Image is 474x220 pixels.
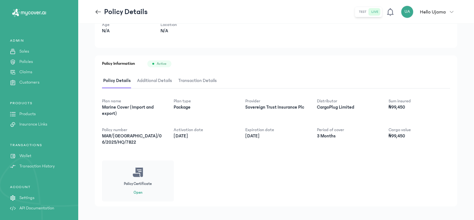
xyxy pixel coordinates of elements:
p: Plan type [174,98,235,104]
p: ₦99,450 [389,133,450,139]
p: Policy Certificate [124,182,152,187]
p: Marine Cover (Import and export) [102,104,164,117]
p: Wallet [19,153,31,159]
p: Sales [19,48,29,55]
p: N/A [161,28,209,34]
span: Transaction Details [177,74,218,88]
p: ₦99,450 [389,104,450,110]
button: live [369,8,381,16]
p: [DATE] [245,133,307,139]
p: Activation date [174,127,235,133]
p: Transaction History [19,163,55,170]
p: Products [19,111,36,117]
p: Period of cover [317,127,379,133]
p: N/A [102,28,150,34]
p: Provider [245,98,307,104]
p: Policies [19,59,33,65]
span: Active [157,61,166,66]
p: Policy number [102,127,164,133]
button: UAHello Ujama [401,6,457,18]
p: Insurance Links [19,121,47,128]
p: Customers [19,79,39,86]
button: Policy Details [102,74,136,88]
button: Transaction Details [177,74,222,88]
p: Hello Ujama [420,8,446,16]
p: Location [161,22,209,28]
p: Claims [19,69,32,75]
p: API Documentation [19,205,54,212]
p: [DATE] [174,133,235,139]
p: 3 Months [317,133,379,139]
p: Age [102,22,150,28]
p: CargoPlug Limited [317,104,379,110]
p: Package [174,104,235,110]
span: Additional Details [136,74,173,88]
button: test [356,8,369,16]
p: Expiration date [245,127,307,133]
p: Sovereign Trust Insurance Plc [245,104,307,110]
p: Cargo value [389,127,450,133]
p: Policy Details [104,7,148,17]
span: Policy Details [102,74,132,88]
button: Open [134,190,142,195]
p: MAR/[GEOGRAPHIC_DATA]/06/2025/HQ/7822 [102,133,164,146]
div: UA [401,6,414,18]
p: Sum insured [389,98,450,104]
button: Additional Details [136,74,177,88]
h1: Policy Information [102,60,135,67]
p: Distributor [317,98,379,104]
p: Settings [19,195,34,201]
p: Plan name [102,98,164,104]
